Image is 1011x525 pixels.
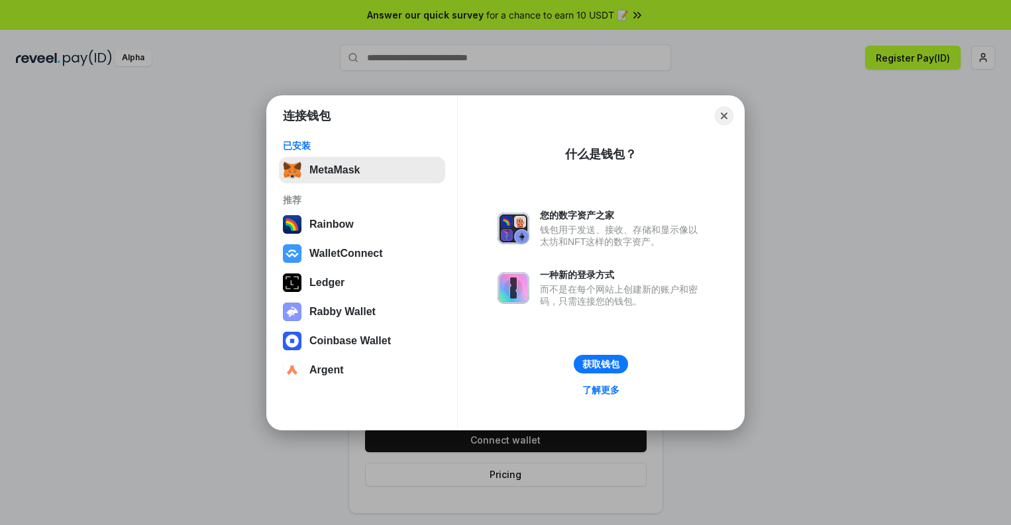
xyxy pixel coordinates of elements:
div: 您的数字资产之家 [540,209,704,221]
h1: 连接钱包 [283,108,331,124]
img: svg+xml,%3Csvg%20xmlns%3D%22http%3A%2F%2Fwww.w3.org%2F2000%2Fsvg%22%20fill%3D%22none%22%20viewBox... [498,213,529,244]
button: Close [715,107,733,125]
img: svg+xml,%3Csvg%20width%3D%2228%22%20height%3D%2228%22%20viewBox%3D%220%200%2028%2028%22%20fill%3D... [283,361,301,379]
div: MetaMask [309,164,360,176]
img: svg+xml,%3Csvg%20xmlns%3D%22http%3A%2F%2Fwww.w3.org%2F2000%2Fsvg%22%20fill%3D%22none%22%20viewBox... [498,272,529,304]
div: 而不是在每个网站上创建新的账户和密码，只需连接您的钱包。 [540,283,704,307]
div: 获取钱包 [582,358,619,370]
button: WalletConnect [279,240,445,267]
button: 获取钱包 [574,355,628,373]
img: svg+xml,%3Csvg%20width%3D%2228%22%20height%3D%2228%22%20viewBox%3D%220%200%2028%2028%22%20fill%3D... [283,244,301,263]
div: Argent [309,364,344,376]
div: Coinbase Wallet [309,335,391,347]
div: 什么是钱包？ [565,146,637,162]
div: 一种新的登录方式 [540,269,704,281]
button: Argent [279,357,445,383]
div: 已安装 [283,140,441,152]
a: 了解更多 [574,381,627,399]
div: Rabby Wallet [309,306,376,318]
div: Ledger [309,277,345,289]
div: WalletConnect [309,248,383,260]
img: svg+xml,%3Csvg%20xmlns%3D%22http%3A%2F%2Fwww.w3.org%2F2000%2Fsvg%22%20width%3D%2228%22%20height%3... [283,273,301,292]
div: 了解更多 [582,384,619,396]
div: 推荐 [283,194,441,206]
img: svg+xml,%3Csvg%20fill%3D%22none%22%20height%3D%2233%22%20viewBox%3D%220%200%2035%2033%22%20width%... [283,161,301,179]
div: Rainbow [309,218,354,230]
img: svg+xml,%3Csvg%20width%3D%22120%22%20height%3D%22120%22%20viewBox%3D%220%200%20120%20120%22%20fil... [283,215,301,234]
div: 钱包用于发送、接收、存储和显示像以太坊和NFT这样的数字资产。 [540,224,704,248]
button: Coinbase Wallet [279,328,445,354]
img: svg+xml,%3Csvg%20width%3D%2228%22%20height%3D%2228%22%20viewBox%3D%220%200%2028%2028%22%20fill%3D... [283,332,301,350]
img: svg+xml,%3Csvg%20xmlns%3D%22http%3A%2F%2Fwww.w3.org%2F2000%2Fsvg%22%20fill%3D%22none%22%20viewBox... [283,303,301,321]
button: Ledger [279,269,445,296]
button: MetaMask [279,157,445,183]
button: Rabby Wallet [279,299,445,325]
button: Rainbow [279,211,445,238]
